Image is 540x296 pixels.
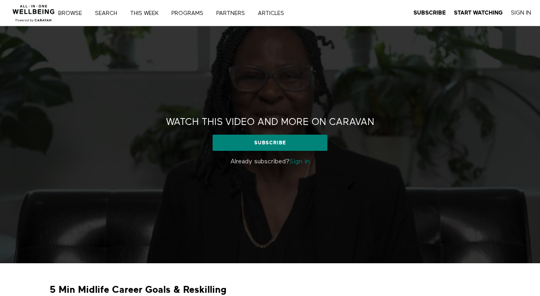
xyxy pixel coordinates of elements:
[169,11,212,16] a: PROGRAMS
[413,10,446,16] strong: Subscribe
[55,11,91,16] a: Browse
[127,11,167,16] a: THIS WEEK
[255,11,293,16] a: ARTICLES
[151,157,389,167] p: Already subscribed?
[92,11,126,16] a: Search
[213,11,253,16] a: PARTNERS
[166,116,374,129] h2: Watch this video and more on CARAVAN
[50,283,226,296] strong: 5 Min Midlife Career Goals & Reskilling
[64,9,301,17] nav: Primary
[413,9,446,17] a: Subscribe
[213,135,327,151] a: Subscribe
[454,9,503,17] a: Start Watching
[511,9,531,17] a: Sign In
[289,159,310,165] a: Sign in
[454,10,503,16] strong: Start Watching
